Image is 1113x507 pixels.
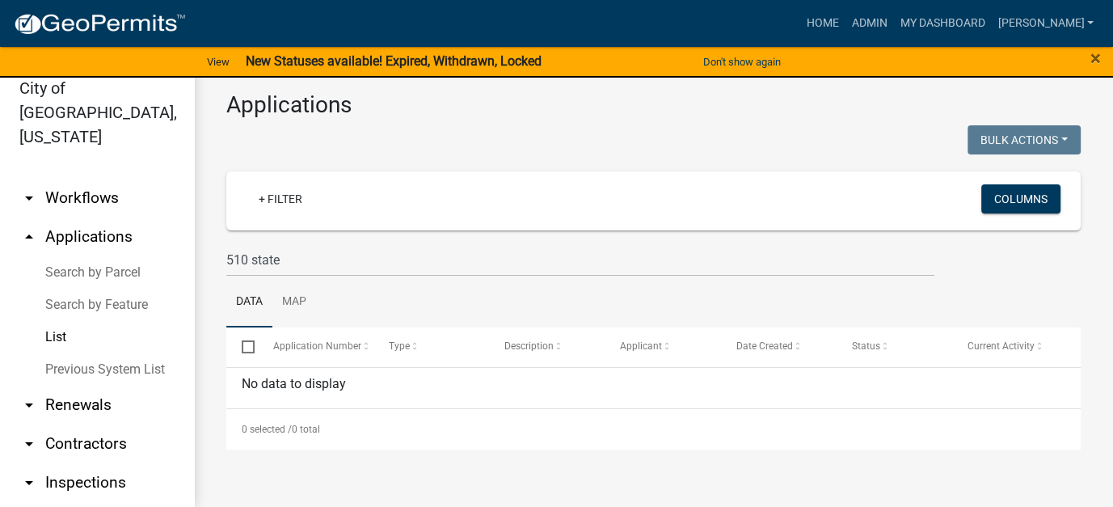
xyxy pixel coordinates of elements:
[226,277,272,328] a: Data
[19,395,39,415] i: arrow_drop_down
[226,409,1081,450] div: 0 total
[697,49,787,75] button: Don't show again
[226,243,934,277] input: Search for applications
[620,340,662,352] span: Applicant
[837,327,952,366] datatable-header-cell: Status
[1090,49,1101,68] button: Close
[968,340,1035,352] span: Current Activity
[991,8,1100,39] a: [PERSON_NAME]
[605,327,720,366] datatable-header-cell: Applicant
[200,49,236,75] a: View
[981,184,1060,213] button: Columns
[226,327,257,366] datatable-header-cell: Select
[19,434,39,454] i: arrow_drop_down
[852,340,880,352] span: Status
[246,184,315,213] a: + Filter
[19,227,39,247] i: arrow_drop_up
[273,340,361,352] span: Application Number
[1090,47,1101,70] span: ×
[19,188,39,208] i: arrow_drop_down
[226,368,1081,408] div: No data to display
[272,277,316,328] a: Map
[257,327,373,366] datatable-header-cell: Application Number
[489,327,605,366] datatable-header-cell: Description
[373,327,489,366] datatable-header-cell: Type
[736,340,793,352] span: Date Created
[720,327,836,366] datatable-header-cell: Date Created
[952,327,1068,366] datatable-header-cell: Current Activity
[246,53,542,69] strong: New Statuses available! Expired, Withdrawn, Locked
[242,424,292,435] span: 0 selected /
[845,8,893,39] a: Admin
[893,8,991,39] a: My Dashboard
[226,91,1081,119] h3: Applications
[799,8,845,39] a: Home
[389,340,410,352] span: Type
[19,473,39,492] i: arrow_drop_down
[504,340,554,352] span: Description
[968,125,1081,154] button: Bulk Actions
